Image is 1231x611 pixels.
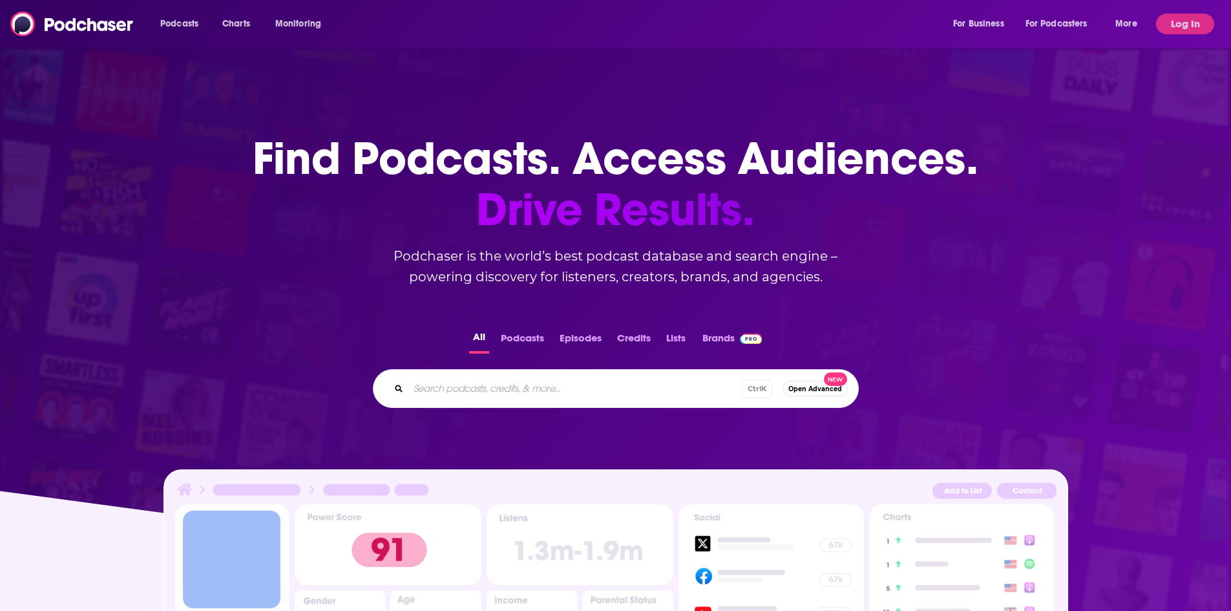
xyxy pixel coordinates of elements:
[944,14,1020,34] button: open menu
[175,481,1057,504] img: Podcast Insights Header
[1115,15,1137,33] span: More
[662,328,689,354] button: Lists
[10,12,134,36] img: Podchaser - Follow, Share and Rate Podcasts
[469,328,489,354] button: All
[253,184,978,235] span: Drive Results.
[740,334,763,344] img: Podchaser Pro
[275,15,321,33] span: Monitoring
[783,381,848,396] button: Open AdvancedNew
[253,133,978,235] h1: Find Podcasts. Access Audiences.
[702,328,763,354] a: BrandsPodchaser Pro
[295,504,481,585] img: Podcast Insights Power score
[160,15,198,33] span: Podcasts
[1106,14,1153,34] button: open menu
[1156,14,1214,34] button: Log In
[788,385,842,392] span: Open Advanced
[613,328,655,354] button: Credits
[357,246,874,287] h2: Podchaser is the world’s best podcast database and search engine – powering discovery for listene...
[1026,15,1088,33] span: For Podcasters
[556,328,605,354] button: Episodes
[151,14,215,34] button: open menu
[742,380,772,398] span: Ctrl K
[487,504,673,585] img: Podcast Insights Listens
[373,369,859,408] div: Search podcasts, credits, & more...
[1017,14,1106,34] button: open menu
[497,328,548,354] button: Podcasts
[953,15,1004,33] span: For Business
[222,15,250,33] span: Charts
[266,14,338,34] button: open menu
[408,378,742,399] input: Search podcasts, credits, & more...
[214,14,258,34] a: Charts
[824,372,847,386] span: New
